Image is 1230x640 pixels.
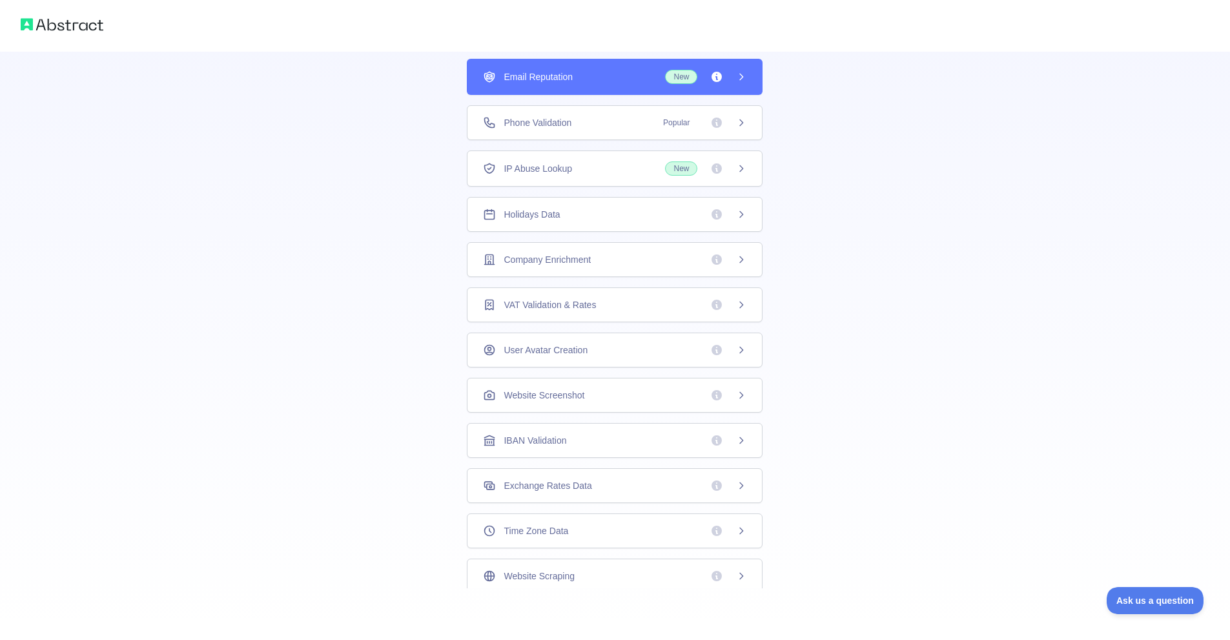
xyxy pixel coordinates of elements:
span: IP Abuse Lookup [504,162,572,175]
span: Company Enrichment [504,253,591,266]
span: Email Reputation [504,70,573,83]
span: Time Zone Data [504,524,568,537]
iframe: Toggle Customer Support [1107,587,1204,614]
span: User Avatar Creation [504,344,588,356]
span: Holidays Data [504,208,560,221]
span: Exchange Rates Data [504,479,591,492]
span: New [665,161,697,176]
span: IBAN Validation [504,434,566,447]
img: Abstract logo [21,15,103,34]
span: VAT Validation & Rates [504,298,596,311]
span: Popular [655,116,697,129]
span: Website Screenshot [504,389,584,402]
span: Phone Validation [504,116,571,129]
span: Website Scraping [504,570,574,583]
span: New [665,70,697,84]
